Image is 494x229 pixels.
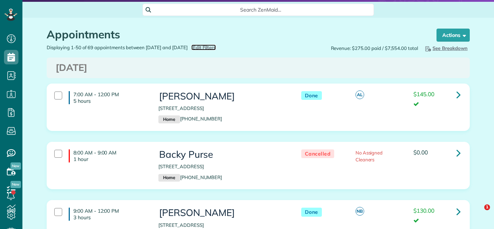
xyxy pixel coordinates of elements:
[413,207,434,214] span: $130.00
[301,91,322,100] span: Done
[355,90,364,99] span: AL
[73,214,148,221] p: 3 hours
[158,174,222,180] a: Home[PHONE_NUMBER]
[158,116,222,122] a: Home[PHONE_NUMBER]
[69,91,148,104] h4: 7:00 AM - 12:00 PM
[301,208,322,217] span: Done
[158,115,180,123] small: Home
[158,149,286,160] h3: Backy Purse
[413,90,434,98] span: $145.00
[484,204,490,210] span: 1
[73,98,148,104] p: 5 hours
[301,149,335,158] span: Cancelled
[355,150,383,162] span: No Assigned Cleaners
[73,156,148,162] p: 1 hour
[193,44,216,50] span: Edit Filters
[158,174,180,182] small: Home
[69,149,148,162] h4: 8:00 AM - 9:00 AM
[191,44,216,50] a: Edit Filters
[422,44,470,52] button: See Breakdown
[436,29,470,42] button: Actions
[158,163,286,170] p: [STREET_ADDRESS]
[41,44,258,51] div: Displaying 1-50 of 69 appointments between [DATE] and [DATE]
[424,45,468,51] span: See Breakdown
[10,162,21,170] span: New
[158,222,286,229] p: [STREET_ADDRESS]
[158,91,286,102] h3: [PERSON_NAME]
[355,207,364,216] span: NB
[158,105,286,112] p: [STREET_ADDRESS]
[469,204,487,222] iframe: Intercom live chat
[56,63,461,73] h3: [DATE]
[331,45,418,52] span: Revenue: $275.00 paid / $7,554.00 total
[158,208,286,218] h3: [PERSON_NAME]
[413,149,428,156] span: $0.00
[47,29,423,41] h1: Appointments
[10,181,21,188] span: New
[69,208,148,221] h4: 9:00 AM - 12:00 PM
